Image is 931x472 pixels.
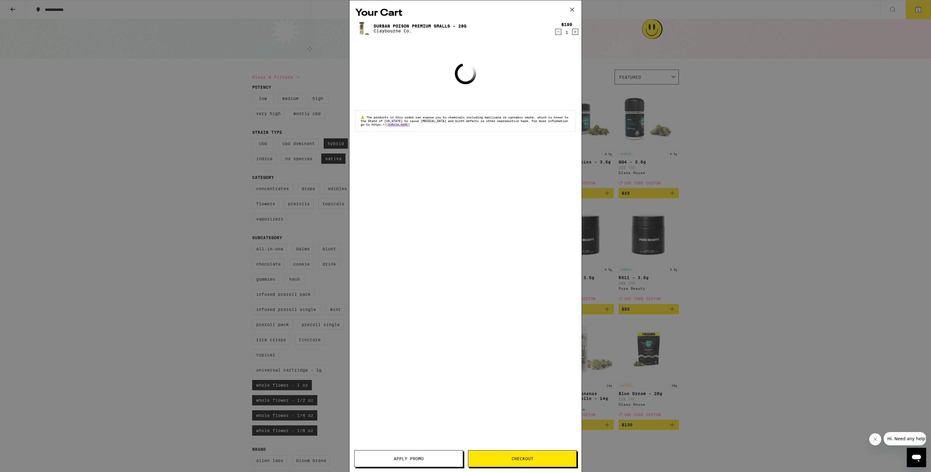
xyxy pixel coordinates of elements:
[355,6,576,20] h2: Your Cart
[561,22,572,27] div: $199
[374,28,466,33] p: Claybourne Co.
[4,4,44,9] span: Hi. Need any help?
[869,433,881,445] iframe: Close message
[394,457,424,461] span: Apply Promo
[907,448,926,467] iframe: Button to launch messaging window
[555,29,561,35] button: Decrement
[361,115,366,119] span: ⚠️
[355,20,372,37] img: Durban Poison Premium Smalls - 28g
[884,432,926,445] iframe: Message from company
[386,123,410,126] a: [DOMAIN_NAME]
[572,29,578,35] button: Increment
[561,30,572,35] div: 1
[361,115,568,126] span: The products in this order can expose you to chemicals including marijuana or cannabis smoke, whi...
[468,450,577,467] button: Checkout
[374,24,466,28] a: Durban Poison Premium Smalls - 28g
[354,450,463,467] button: Apply Promo
[512,457,533,461] span: Checkout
